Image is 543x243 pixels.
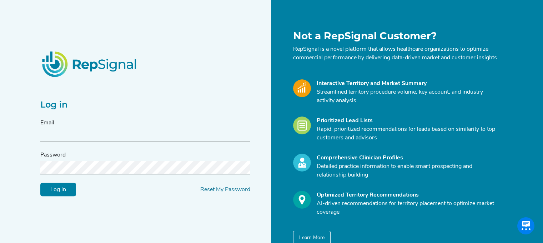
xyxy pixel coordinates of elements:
[317,79,499,88] div: Interactive Territory and Market Summary
[317,125,499,142] p: Rapid, prioritized recommendations for leads based on similarity to top customers and advisors
[40,100,250,110] h2: Log in
[317,116,499,125] div: Prioritized Lead Lists
[40,151,66,159] label: Password
[40,183,76,197] input: Log in
[293,30,499,42] h1: Not a RepSignal Customer?
[200,187,250,193] a: Reset My Password
[33,43,147,85] img: RepSignalLogo.20539ed3.png
[293,45,499,62] p: RepSignal is a novel platform that allows healthcare organizations to optimize commercial perform...
[317,162,499,179] p: Detailed practice information to enable smart prospecting and relationship building
[317,154,499,162] div: Comprehensive Clinician Profiles
[293,191,311,209] img: Optimize_Icon.261f85db.svg
[293,79,311,97] img: Market_Icon.a700a4ad.svg
[40,119,54,127] label: Email
[293,116,311,134] img: Leads_Icon.28e8c528.svg
[293,154,311,172] img: Profile_Icon.739e2aba.svg
[317,191,499,199] div: Optimized Territory Recommendations
[317,88,499,105] p: Streamlined territory procedure volume, key account, and industry activity analysis
[317,199,499,217] p: AI-driven recommendations for territory placement to optimize market coverage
